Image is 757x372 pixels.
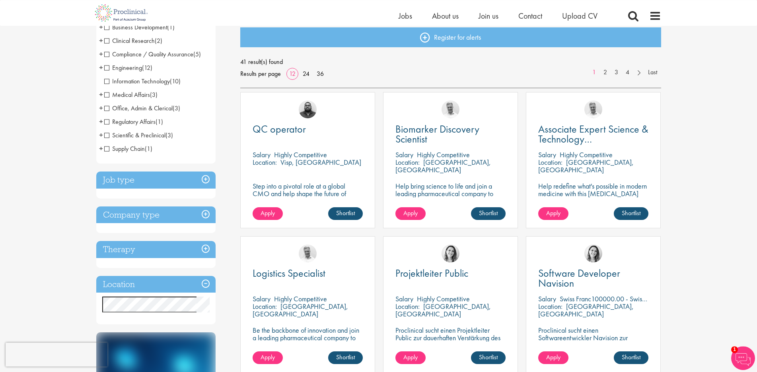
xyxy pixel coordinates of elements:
span: (1) [156,118,163,126]
span: Regulatory Affairs [104,118,156,126]
p: Help bring science to life and join a leading pharmaceutical company to play a key role in delive... [395,182,506,220]
a: 4 [622,68,633,77]
a: Register for alerts [240,27,661,47]
a: Shortlist [471,351,506,364]
span: Associate Expert Science & Technology ([MEDICAL_DATA]) [538,122,648,156]
a: Upload CV [562,11,597,21]
span: Results per page [240,68,281,80]
a: Shortlist [471,207,506,220]
span: + [99,48,103,60]
a: Associate Expert Science & Technology ([MEDICAL_DATA]) [538,124,648,144]
h3: Job type [96,172,216,189]
a: 24 [300,69,312,78]
div: Company type [96,206,216,224]
span: Location: [395,302,420,311]
span: Contact [518,11,542,21]
a: 1 [588,68,600,77]
span: Location: [253,302,277,311]
a: Last [644,68,661,77]
h3: Therapy [96,241,216,258]
span: Projektleiter Public [395,266,468,280]
a: Jobs [399,11,412,21]
a: Shortlist [328,351,363,364]
span: (3) [173,104,180,112]
span: Salary [395,294,413,303]
span: Scientific & Preclinical [104,131,173,139]
span: + [99,143,103,154]
span: Salary [538,294,556,303]
span: Salary [538,150,556,159]
span: Supply Chain [104,145,145,153]
span: Software Developer Navision [538,266,620,290]
span: Location: [538,158,562,167]
span: + [99,89,103,100]
a: Software Developer Navision [538,268,648,288]
span: + [99,102,103,114]
span: (12) [142,64,152,72]
span: + [99,62,103,73]
p: Step into a pivotal role at a global CMO and help shape the future of healthcare manufacturing. [253,182,363,205]
a: Join us [479,11,498,21]
img: Nur Ergiydiren [584,245,602,262]
img: Joshua Bye [442,100,459,118]
span: Logistics Specialist [253,266,325,280]
p: Visp, [GEOGRAPHIC_DATA] [280,158,361,167]
span: Apply [403,353,418,361]
span: Office, Admin & Clerical [104,104,173,112]
a: 2 [599,68,611,77]
span: Apply [546,209,560,217]
span: Business Development [104,23,175,31]
span: Apply [261,209,275,217]
p: Highly Competitive [274,150,327,159]
span: + [99,21,103,33]
span: + [99,116,103,127]
a: Apply [395,207,426,220]
a: Apply [538,351,568,364]
a: 36 [314,69,327,78]
h3: Location [96,276,216,293]
span: Regulatory Affairs [104,118,163,126]
span: Compliance / Quality Assurance [104,50,193,58]
p: Highly Competitive [274,294,327,303]
a: 3 [611,68,622,77]
a: QC operator [253,124,363,134]
span: (3) [150,91,158,99]
span: + [99,129,103,141]
span: (1) [167,23,175,31]
img: Chatbot [731,346,755,370]
span: Apply [546,353,560,361]
a: Apply [253,351,283,364]
a: Apply [253,207,283,220]
span: QC operator [253,122,306,136]
span: Engineering [104,64,142,72]
span: Information Technology [104,77,170,85]
span: Location: [253,158,277,167]
span: Location: [538,302,562,311]
span: Scientific & Preclinical [104,131,165,139]
img: Nur Ergiydiren [442,245,459,262]
span: (1) [145,145,152,153]
a: Apply [395,351,426,364]
span: Business Development [104,23,167,31]
span: 1 [731,346,738,353]
img: Joshua Bye [584,100,602,118]
span: Apply [261,353,275,361]
a: 12 [286,69,298,78]
span: 41 result(s) found [240,56,661,68]
span: Salary [253,150,270,159]
p: Help redefine what's possible in modern medicine with this [MEDICAL_DATA] Associate Expert Scienc... [538,182,648,205]
span: Salary [395,150,413,159]
span: About us [432,11,459,21]
span: (10) [170,77,181,85]
a: Projektleiter Public [395,268,506,278]
p: [GEOGRAPHIC_DATA], [GEOGRAPHIC_DATA] [538,302,634,318]
span: + [99,35,103,46]
img: Ashley Bennett [299,100,317,118]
